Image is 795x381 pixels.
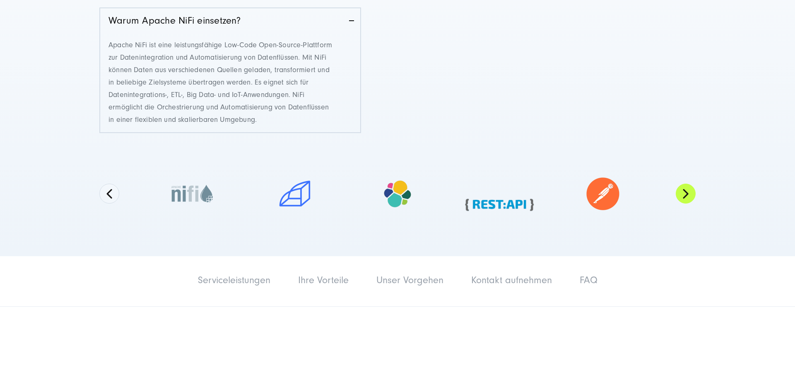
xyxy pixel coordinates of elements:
a: FAQ [580,274,597,286]
button: Next [676,184,696,204]
a: Serviceleistungen [198,274,270,286]
a: Kontakt aufnehmen [471,274,552,286]
a: Unser Vorgehen [376,274,443,286]
img: postman logo - Ihr fachinformatiker für systemintegration - Digitalagentur SUNZINET-PhotoRoom.png... [562,169,644,218]
a: Ihre Vorteile [298,274,349,286]
img: Apache Nifi - Ihr fachinformatiker für systemintegration SUNZINET [151,177,233,211]
img: roll bar logo - ihr fachinformatiker für systemintegration - Digitalagentur SUNZINET-PhotoRoom.pn... [254,168,336,219]
img: preview-PhotoRoom.png-PhotoRoom (1) [357,168,438,219]
img: preview (1)-PhotoRoom.png-PhotoRoom [459,171,541,217]
p: Apache NiFi ist eine leistungsfähige Low-Code Open-Source-Plattform zur Datenintegration und Auto... [108,39,333,126]
a: Warum Apache NiFi einsetzen? [100,8,360,33]
button: Previous [99,184,119,204]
